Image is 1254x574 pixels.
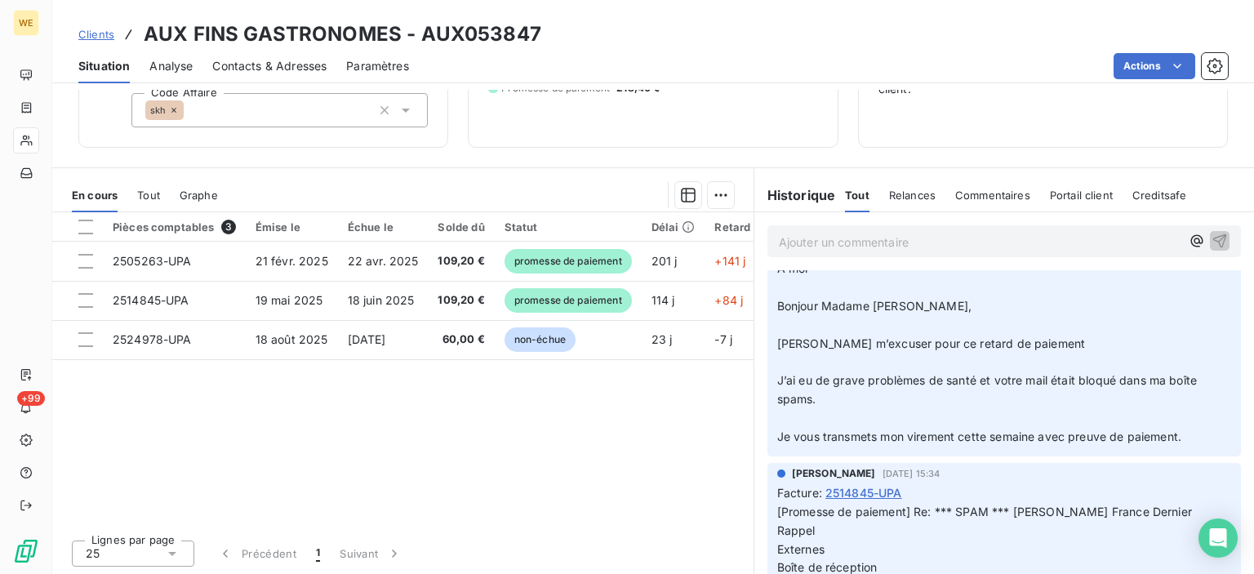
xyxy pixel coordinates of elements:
div: WE [13,10,39,36]
div: Échue le [348,220,419,234]
span: skh [150,105,166,115]
span: 19 mai 2025 [256,293,323,307]
span: [Promesse de paiement] Re: *** SPAM *** [PERSON_NAME] France Dernier Rappel Externes Boîte de réc... [777,131,1201,443]
span: Portail client [1050,189,1113,202]
div: Statut [505,220,632,234]
span: 2514845-UPA [113,293,189,307]
span: Clients [78,28,114,41]
span: 22 avr. 2025 [348,254,419,268]
span: non-échue [505,327,576,352]
span: +99 [17,391,45,406]
span: 109,20 € [438,292,484,309]
span: 2514845-UPA [825,484,902,501]
span: Graphe [180,189,218,202]
div: Open Intercom Messenger [1198,518,1238,558]
button: Actions [1114,53,1195,79]
div: Pièces comptables [113,220,236,234]
span: Facture : [777,484,822,501]
span: [DATE] 15:34 [883,469,940,478]
span: 201 j [651,254,678,268]
span: Creditsafe [1132,189,1187,202]
span: promesse de paiement [505,249,632,274]
span: En cours [72,189,118,202]
button: 1 [306,536,330,571]
span: 2524978-UPA [113,332,192,346]
span: 25 [86,545,100,562]
span: 18 juin 2025 [348,293,415,307]
span: Tout [137,189,160,202]
span: +141 j [714,254,745,268]
input: Ajouter une valeur [184,103,197,118]
button: Précédent [207,536,306,571]
div: Retard [714,220,767,234]
span: promesse de paiement [505,288,632,313]
span: 21 févr. 2025 [256,254,328,268]
span: Situation [78,58,130,74]
div: Solde dû [438,220,484,234]
span: Paramètres [346,58,409,74]
h6: Historique [754,185,836,205]
div: Émise le [256,220,328,234]
span: [DATE] [348,332,386,346]
span: Tout [845,189,869,202]
a: Clients [78,26,114,42]
span: Contacts & Adresses [212,58,327,74]
span: 60,00 € [438,331,484,348]
span: 109,20 € [438,253,484,269]
span: 2505263-UPA [113,254,192,268]
span: +84 j [714,293,743,307]
span: [PERSON_NAME] [792,466,876,481]
span: 18 août 2025 [256,332,328,346]
img: Logo LeanPay [13,538,39,564]
button: Suivant [330,536,412,571]
span: -7 j [714,332,732,346]
span: Relances [889,189,936,202]
span: Commentaires [955,189,1030,202]
span: 114 j [651,293,675,307]
span: Analyse [149,58,193,74]
span: 1 [316,545,320,562]
div: Délai [651,220,696,234]
h3: AUX FINS GASTRONOMES - AUX053847 [144,20,541,49]
span: 3 [221,220,236,234]
span: 23 j [651,332,673,346]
